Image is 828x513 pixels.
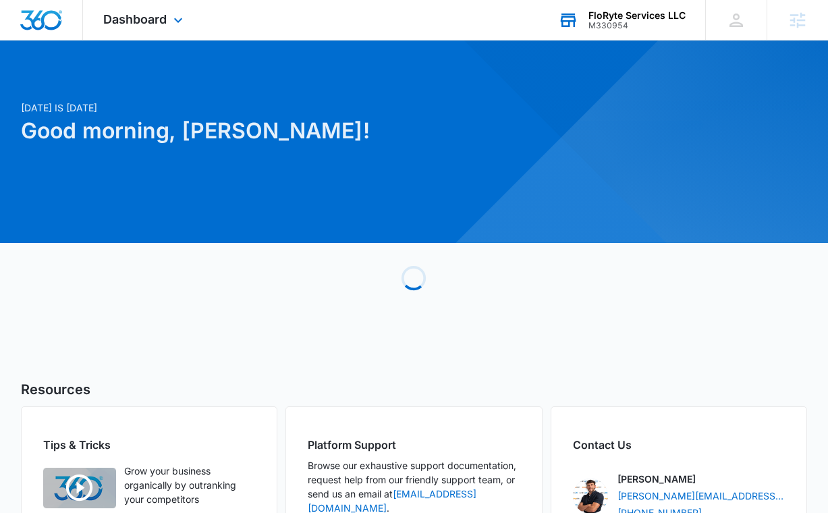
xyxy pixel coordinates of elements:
div: account name [588,10,686,21]
h2: Tips & Tricks [43,437,256,453]
img: Quick Overview Video [43,468,116,508]
h2: Contact Us [573,437,785,453]
h5: Resources [21,379,808,400]
p: [DATE] is [DATE] [21,101,540,115]
p: [PERSON_NAME] [617,472,696,486]
h1: Good morning, [PERSON_NAME]! [21,115,540,147]
span: Dashboard [103,12,167,26]
h2: Platform Support [308,437,520,453]
a: [PERSON_NAME][EMAIL_ADDRESS][PERSON_NAME][DOMAIN_NAME] [617,489,785,503]
div: account id [588,21,686,30]
p: Grow your business organically by outranking your competitors [124,464,256,506]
